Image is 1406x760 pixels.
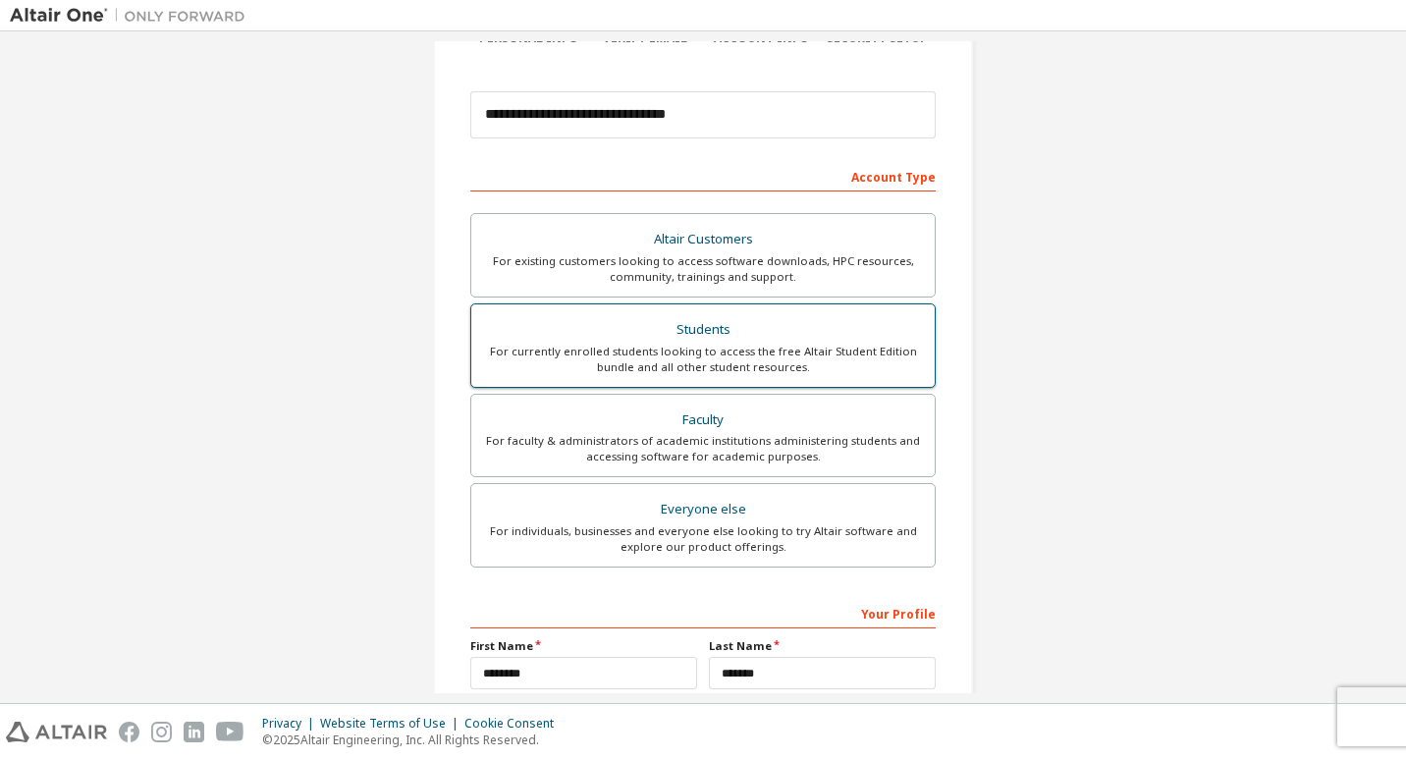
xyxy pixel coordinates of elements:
[151,722,172,742] img: instagram.svg
[483,523,923,555] div: For individuals, businesses and everyone else looking to try Altair software and explore our prod...
[184,722,204,742] img: linkedin.svg
[6,722,107,742] img: altair_logo.svg
[470,638,697,654] label: First Name
[464,716,566,732] div: Cookie Consent
[483,344,923,375] div: For currently enrolled students looking to access the free Altair Student Edition bundle and all ...
[470,160,936,191] div: Account Type
[119,722,139,742] img: facebook.svg
[470,597,936,628] div: Your Profile
[262,716,320,732] div: Privacy
[483,253,923,285] div: For existing customers looking to access software downloads, HPC resources, community, trainings ...
[483,226,923,253] div: Altair Customers
[483,496,923,523] div: Everyone else
[709,638,936,654] label: Last Name
[483,316,923,344] div: Students
[483,433,923,464] div: For faculty & administrators of academic institutions administering students and accessing softwa...
[483,407,923,434] div: Faculty
[10,6,255,26] img: Altair One
[262,732,566,748] p: © 2025 Altair Engineering, Inc. All Rights Reserved.
[320,716,464,732] div: Website Terms of Use
[216,722,244,742] img: youtube.svg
